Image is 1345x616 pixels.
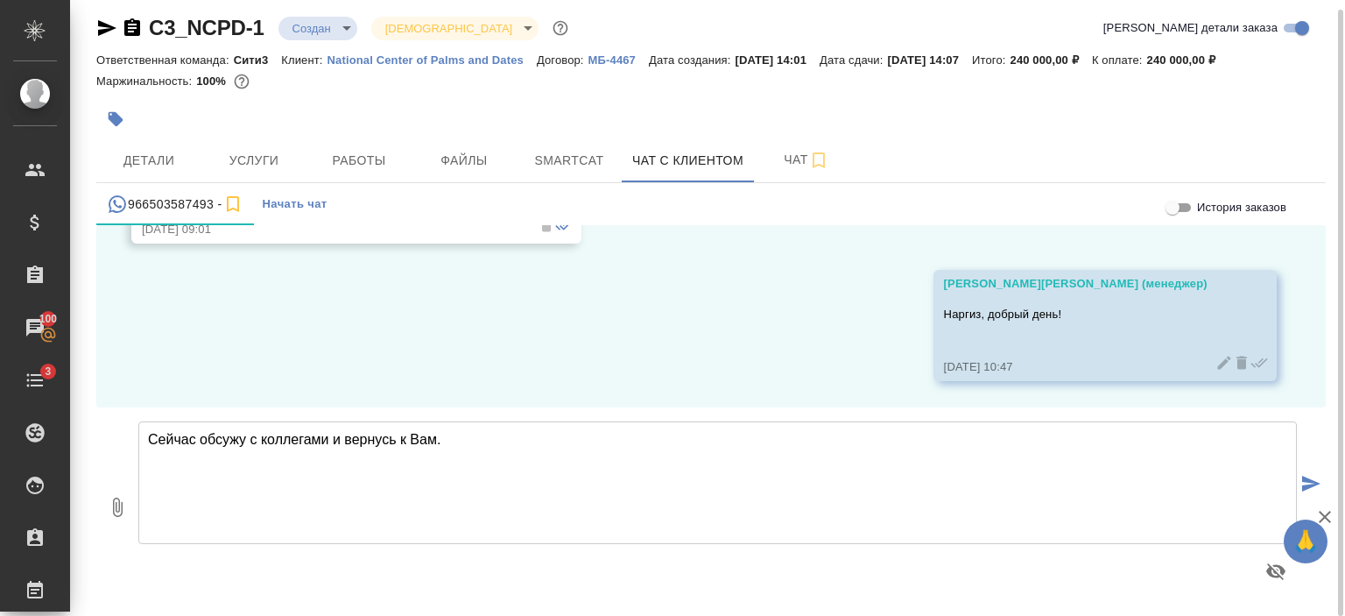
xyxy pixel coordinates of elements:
[588,53,649,67] p: МБ-4467
[96,100,135,138] button: Добавить тэг
[380,21,518,36] button: [DEMOGRAPHIC_DATA]
[4,358,66,402] a: 3
[972,53,1010,67] p: Итого:
[549,17,572,39] button: Доп статусы указывают на важность/срочность заказа
[4,306,66,350] a: 100
[107,150,191,172] span: Детали
[887,53,972,67] p: [DATE] 14:07
[234,53,282,67] p: Сити3
[96,183,1326,225] div: simple tabs example
[107,194,243,216] div: 966503587493 (Наргиз) - (undefined)
[281,53,327,67] p: Клиент:
[278,17,357,40] div: Создан
[122,18,143,39] button: Скопировать ссылку
[649,53,735,67] p: Дата создания:
[1197,199,1286,216] span: История заказов
[1284,520,1327,563] button: 🙏
[764,149,849,171] span: Чат
[588,52,649,67] a: МБ-4467
[371,17,539,40] div: Создан
[422,150,506,172] span: Файлы
[317,150,401,172] span: Работы
[1092,53,1147,67] p: К оплате:
[327,53,537,67] p: National Center of Palms and Dates
[96,74,196,88] p: Маржинальность:
[944,358,1215,376] div: [DATE] 10:47
[29,310,68,328] span: 100
[287,21,336,36] button: Создан
[1147,53,1229,67] p: 240 000,00 ₽
[254,183,336,225] button: Начать чат
[632,150,743,172] span: Чат с клиентом
[230,70,253,93] button: 0.00 RUB;
[222,194,243,215] svg: Подписаться
[1291,523,1320,560] span: 🙏
[96,53,234,67] p: Ответственная команда:
[1011,53,1092,67] p: 240 000,00 ₽
[1103,19,1278,37] span: [PERSON_NAME] детали заказа
[96,18,117,39] button: Скопировать ссылку для ЯМессенджера
[196,74,230,88] p: 100%
[149,16,264,39] a: C3_NCPD-1
[808,150,829,171] svg: Подписаться
[527,150,611,172] span: Smartcat
[537,53,588,67] p: Договор:
[263,195,327,215] span: Начать чат
[327,52,537,67] a: National Center of Palms and Dates
[1255,550,1297,592] button: Предпросмотр
[735,53,820,67] p: [DATE] 14:01
[34,363,61,380] span: 3
[142,221,520,238] div: [DATE] 09:01
[944,275,1215,293] div: [PERSON_NAME][PERSON_NAME] (менеджер)
[944,306,1215,323] p: Наргиз, добрый день!
[212,150,296,172] span: Услуги
[820,53,887,67] p: Дата сдачи:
